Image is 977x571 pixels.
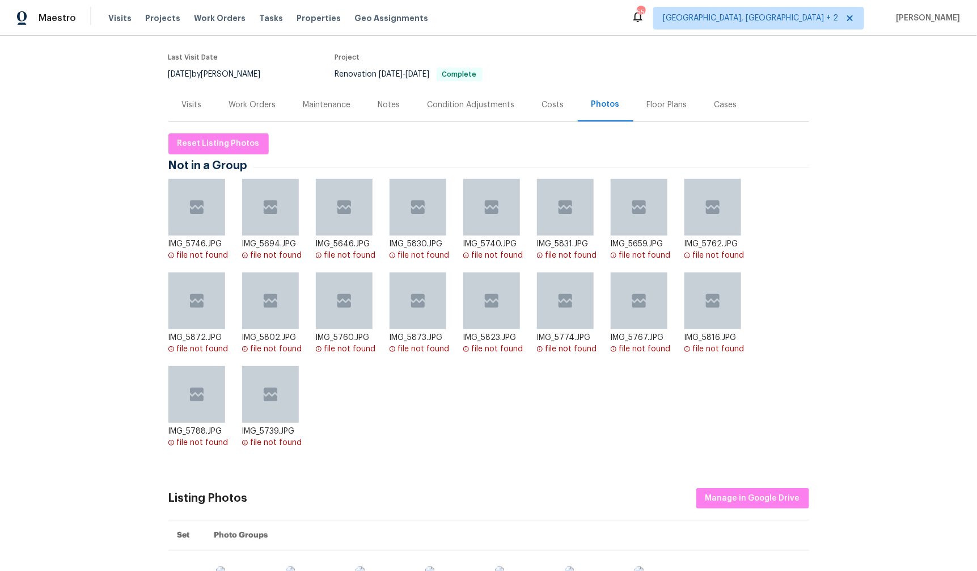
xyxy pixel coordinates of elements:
span: Maestro [39,12,76,24]
div: Costs [542,99,564,111]
span: Last Visit Date [168,54,218,61]
div: IMG_5831.JPG [537,238,602,250]
div: Work Orders [229,99,276,111]
div: IMG_5760.JPG [316,332,381,343]
div: IMG_5767.JPG [611,332,676,343]
span: [GEOGRAPHIC_DATA], [GEOGRAPHIC_DATA] + 2 [663,12,838,24]
div: file not found [472,250,523,261]
span: Reset Listing Photos [177,137,260,151]
div: IMG_5830.JPG [390,238,455,250]
div: Photos [591,99,620,110]
span: Properties [297,12,341,24]
span: Manage in Google Drive [705,492,800,506]
div: file not found [324,250,376,261]
div: file not found [251,343,302,355]
button: Reset Listing Photos [168,133,269,154]
th: Photo Groups [205,520,809,551]
span: - [379,70,430,78]
div: file not found [545,343,597,355]
div: file not found [619,250,671,261]
div: file not found [324,343,376,355]
div: by [PERSON_NAME] [168,68,274,81]
div: IMG_5646.JPG [316,238,381,250]
span: [DATE] [406,70,430,78]
button: Manage in Google Drive [696,488,809,509]
span: Geo Assignments [354,12,428,24]
div: file not found [693,343,745,355]
div: IMG_5740.JPG [463,238,528,250]
div: file not found [472,343,523,355]
span: Complete [438,71,481,78]
span: [DATE] [379,70,403,78]
div: IMG_5746.JPG [168,238,234,250]
div: file not found [398,250,450,261]
div: Condition Adjustments [428,99,515,111]
div: IMG_5788.JPG [168,426,234,437]
div: IMG_5816.JPG [684,332,750,343]
div: IMG_5872.JPG [168,332,234,343]
span: Not in a Group [168,160,253,171]
div: 55 [637,7,645,18]
th: Set [168,520,205,551]
div: IMG_5802.JPG [242,332,307,343]
div: IMG_5739.JPG [242,426,307,437]
div: Visits [182,99,202,111]
div: IMG_5694.JPG [242,238,307,250]
span: Projects [145,12,180,24]
span: [DATE] [168,70,192,78]
span: Project [335,54,360,61]
div: Maintenance [303,99,351,111]
div: Floor Plans [647,99,687,111]
span: Tasks [259,14,283,22]
div: Cases [714,99,737,111]
div: file not found [177,250,229,261]
div: IMG_5762.JPG [684,238,750,250]
div: file not found [545,250,597,261]
span: Renovation [335,70,483,78]
div: IMG_5873.JPG [390,332,455,343]
div: file not found [251,437,302,448]
div: Notes [378,99,400,111]
div: file not found [693,250,745,261]
div: IMG_5659.JPG [611,238,676,250]
div: file not found [251,250,302,261]
span: Visits [108,12,132,24]
div: file not found [398,343,450,355]
div: Listing Photos [168,493,248,504]
div: file not found [619,343,671,355]
span: Work Orders [194,12,246,24]
span: [PERSON_NAME] [891,12,960,24]
div: file not found [177,437,229,448]
div: IMG_5774.JPG [537,332,602,343]
div: file not found [177,343,229,355]
div: IMG_5823.JPG [463,332,528,343]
